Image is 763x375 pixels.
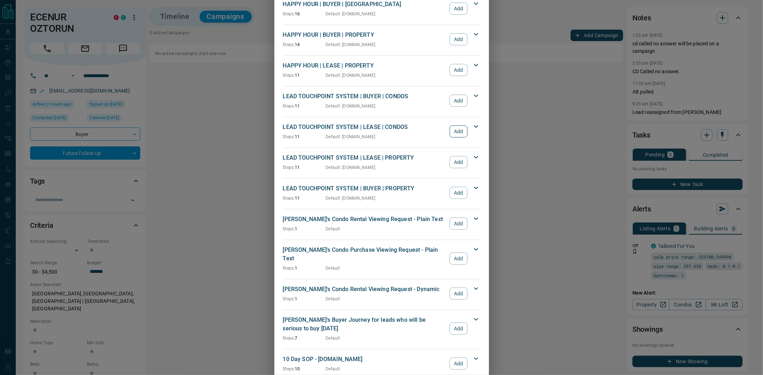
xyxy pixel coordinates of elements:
span: Steps: [283,266,295,271]
span: Steps: [283,196,295,201]
span: Steps: [283,296,295,301]
div: 10 Day SOP - [DOMAIN_NAME]Steps:10DefaultAdd [283,354,480,374]
span: Steps: [283,11,295,16]
p: LEAD TOUCHPOINT SYSTEM | BUYER | CONDOS [283,92,446,101]
button: Add [450,287,467,300]
p: Default [326,296,340,302]
button: Add [450,217,467,230]
span: Steps: [283,42,295,47]
p: Default : [DOMAIN_NAME] [326,164,376,171]
button: Add [450,95,467,107]
button: Add [450,2,467,15]
span: Steps: [283,104,295,109]
p: 10 Day SOP - [DOMAIN_NAME] [283,355,446,364]
p: Default [326,366,340,372]
button: Add [450,33,467,45]
span: Steps: [283,73,295,78]
p: Default : [DOMAIN_NAME] [326,134,376,140]
button: Add [450,125,467,137]
p: 11 [283,134,326,140]
p: 7 [283,335,326,341]
p: Default [326,335,340,341]
span: Steps: [283,226,295,231]
div: LEAD TOUCHPOINT SYSTEM | BUYER | PROPERTYSteps:11Default: [DOMAIN_NAME]Add [283,183,480,203]
span: Steps: [283,336,295,341]
div: [PERSON_NAME]'s Buyer Journey for leads who will be serious to buy [DATE]Steps:7DefaultAdd [283,314,480,343]
p: Default : [DOMAIN_NAME] [326,103,376,109]
p: 1 [283,296,326,302]
span: Steps: [283,134,295,139]
p: 11 [283,195,326,201]
span: Steps: [283,366,295,371]
button: Add [450,252,467,265]
p: 16 [283,11,326,17]
p: HAPPY HOUR | BUYER | PROPERTY [283,31,446,39]
div: LEAD TOUCHPOINT SYSTEM | LEASE | PROPERTYSteps:11Default: [DOMAIN_NAME]Add [283,152,480,172]
p: 11 [283,164,326,171]
p: 10 [283,366,326,372]
p: LEAD TOUCHPOINT SYSTEM | LEASE | PROPERTY [283,154,446,162]
span: Steps: [283,165,295,170]
p: LEAD TOUCHPOINT SYSTEM | LEASE | CONDOS [283,123,446,131]
button: Add [450,187,467,199]
p: [PERSON_NAME]'s Buyer Journey for leads who will be serious to buy [DATE] [283,316,446,333]
p: [PERSON_NAME]'s Condo Purchase Viewing Request - Plain Text [283,246,446,263]
p: 11 [283,103,326,109]
button: Add [450,64,467,76]
div: HAPPY HOUR | LEASE | PROPERTYSteps:11Default: [DOMAIN_NAME]Add [283,60,480,80]
p: Default : [DOMAIN_NAME] [326,41,376,48]
p: HAPPY HOUR | LEASE | PROPERTY [283,61,446,70]
p: 11 [283,72,326,79]
p: Default [326,265,340,271]
p: Default : [DOMAIN_NAME] [326,72,376,79]
button: Add [450,156,467,168]
div: LEAD TOUCHPOINT SYSTEM | LEASE | CONDOSSteps:11Default: [DOMAIN_NAME]Add [283,121,480,141]
p: LEAD TOUCHPOINT SYSTEM | BUYER | PROPERTY [283,184,446,193]
p: 1 [283,226,326,232]
p: [PERSON_NAME]'s Condo Rental Viewing Request - Dynamic [283,285,446,294]
p: 14 [283,41,326,48]
div: [PERSON_NAME]'s Condo Rental Viewing Request - Plain TextSteps:1DefaultAdd [283,214,480,234]
p: Default : [DOMAIN_NAME] [326,11,376,17]
p: Default : [DOMAIN_NAME] [326,195,376,201]
p: Default [326,226,340,232]
p: 1 [283,265,326,271]
div: HAPPY HOUR | BUYER | PROPERTYSteps:14Default: [DOMAIN_NAME]Add [283,29,480,49]
button: Add [450,322,467,335]
div: [PERSON_NAME]'s Condo Rental Viewing Request - DynamicSteps:1DefaultAdd [283,284,480,304]
button: Add [450,357,467,370]
div: LEAD TOUCHPOINT SYSTEM | BUYER | CONDOSSteps:11Default: [DOMAIN_NAME]Add [283,91,480,111]
p: [PERSON_NAME]'s Condo Rental Viewing Request - Plain Text [283,215,446,224]
div: [PERSON_NAME]'s Condo Purchase Viewing Request - Plain TextSteps:1DefaultAdd [283,244,480,273]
